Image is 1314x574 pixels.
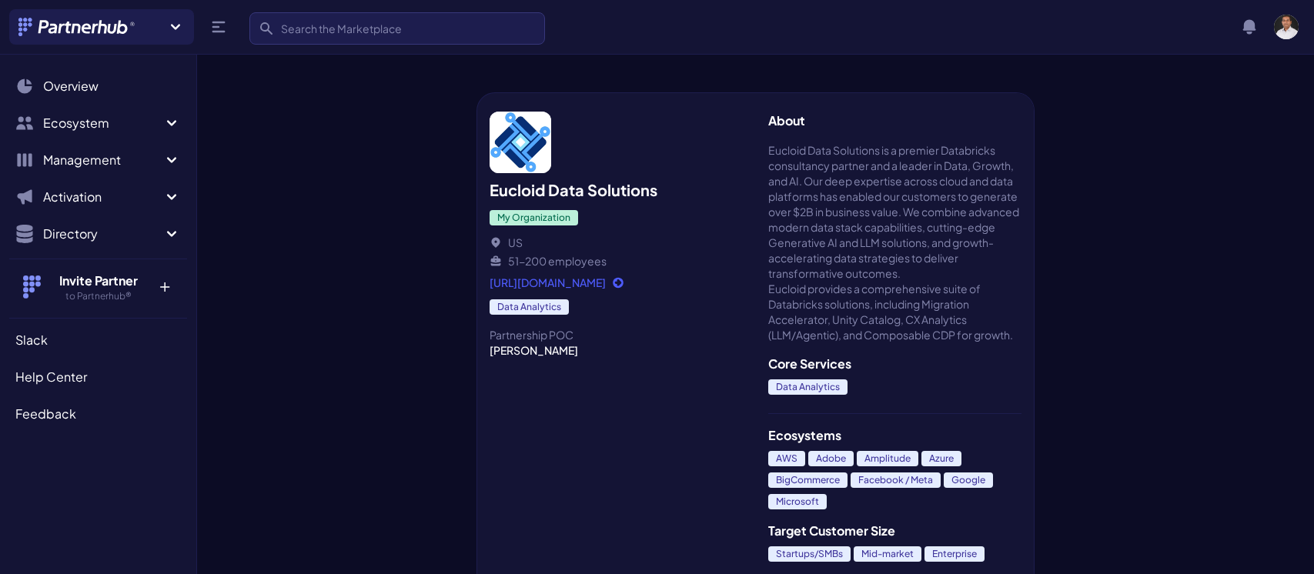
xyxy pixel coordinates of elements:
img: Eucloid Data Solutions [490,112,551,173]
a: [URL][DOMAIN_NAME] [490,275,744,290]
span: Eucloid Data Solutions is a premier Databricks consultancy partner and a leader in Data, Growth, ... [768,142,1022,342]
li: US [490,235,744,250]
li: 51-200 employees [490,253,744,269]
h5: to Partnerhub® [48,290,148,302]
span: Azure [921,451,961,466]
a: Feedback [9,399,187,429]
h4: Invite Partner [48,272,148,290]
span: Google [944,472,993,488]
a: Slack [9,325,187,355]
span: BigCommerce [768,472,848,488]
span: Management [43,151,162,169]
a: Overview [9,71,187,102]
div: [PERSON_NAME] [490,342,744,358]
span: Data Analytics [490,299,569,315]
span: Facebook / Meta [851,472,941,488]
button: Invite Partner to Partnerhub® + [9,259,187,315]
button: Directory [9,219,187,249]
span: Slack [15,331,48,349]
a: Help Center [9,362,187,392]
button: Ecosystem [9,108,187,138]
span: Help Center [15,368,87,386]
h2: Eucloid Data Solutions [490,179,744,201]
span: Activation [43,188,162,206]
span: Amplitude [857,451,918,466]
h3: Target Customer Size [768,522,1022,540]
img: user photo [1274,15,1299,39]
img: Partnerhub® Logo [18,18,136,36]
h3: About [768,112,1022,130]
span: Overview [43,77,99,95]
p: + [148,272,181,296]
span: AWS [768,451,805,466]
h3: Core Services [768,355,1022,373]
div: Partnership POC [490,327,744,342]
span: Enterprise [924,546,985,562]
span: Mid-market [854,546,921,562]
span: Data Analytics [768,379,848,395]
h3: Ecosystems [768,426,1022,445]
span: Ecosystem [43,114,162,132]
span: My Organization [490,210,578,225]
input: Search the Marketplace [249,12,545,45]
span: Microsoft [768,494,827,509]
span: Directory [43,225,162,243]
span: Adobe [808,451,854,466]
button: Management [9,145,187,175]
span: Feedback [15,405,76,423]
span: Startups/SMBs [768,546,851,562]
button: Activation [9,182,187,212]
